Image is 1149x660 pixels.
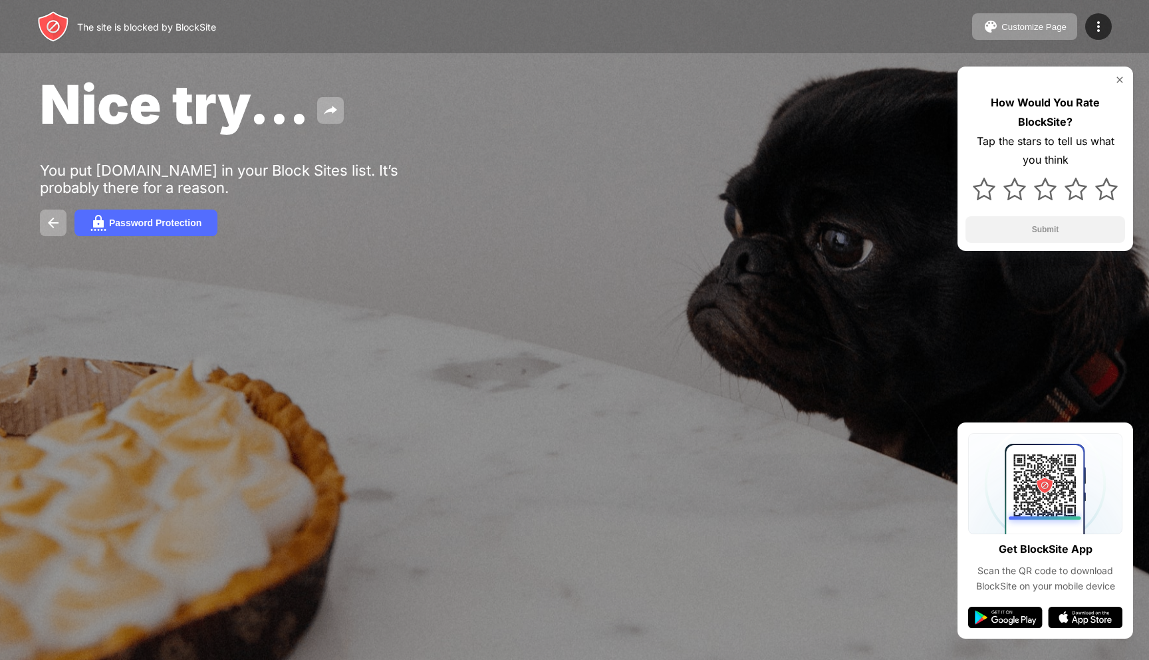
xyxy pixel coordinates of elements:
div: Password Protection [109,218,201,228]
button: Submit [965,216,1125,243]
div: Get BlockSite App [999,540,1092,559]
button: Password Protection [74,210,217,236]
div: The site is blocked by BlockSite [77,21,216,33]
img: share.svg [322,102,338,118]
button: Customize Page [972,13,1077,40]
img: header-logo.svg [37,11,69,43]
img: google-play.svg [968,607,1043,628]
img: menu-icon.svg [1090,19,1106,35]
div: Scan the QR code to download BlockSite on your mobile device [968,564,1122,593]
img: star.svg [1065,178,1087,200]
img: star.svg [973,178,995,200]
img: star.svg [1095,178,1118,200]
img: app-store.svg [1048,607,1122,628]
span: Nice try... [40,72,309,136]
img: pallet.svg [983,19,999,35]
img: password.svg [90,215,106,231]
img: back.svg [45,215,61,231]
img: rate-us-close.svg [1114,75,1125,85]
img: star.svg [1003,178,1026,200]
div: Customize Page [1001,22,1067,32]
img: qrcode.svg [968,433,1122,534]
div: How Would You Rate BlockSite? [965,93,1125,132]
div: Tap the stars to tell us what you think [965,132,1125,170]
div: You put [DOMAIN_NAME] in your Block Sites list. It’s probably there for a reason. [40,162,451,196]
img: star.svg [1034,178,1057,200]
